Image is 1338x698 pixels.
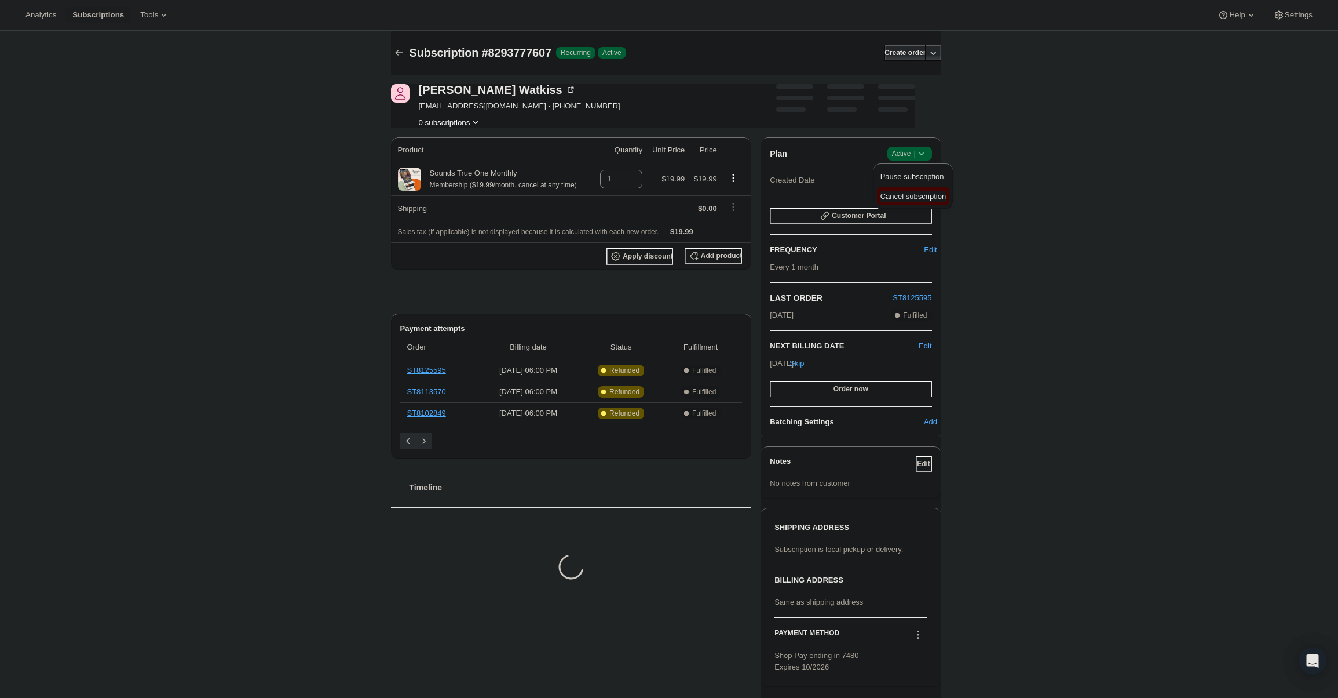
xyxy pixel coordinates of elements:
[770,340,919,352] h2: NEXT BILLING DATE
[133,7,177,23] button: Tools
[410,482,752,493] h2: Timeline
[770,456,915,472] h3: Notes
[917,459,930,468] span: Edit
[774,575,927,586] h3: BILLING ADDRESS
[774,628,839,644] h3: PAYMENT METHOD
[892,148,927,159] span: Active
[770,416,929,428] h6: Batching Settings
[923,413,939,431] button: Add
[398,228,659,236] span: Sales tax (if applicable) is not displayed because it is calculated with each new order.
[19,7,63,23] button: Analytics
[724,201,743,213] button: Shipping actions
[692,409,716,418] span: Fulfilled
[391,137,594,163] th: Product
[391,84,410,103] span: Elena Watkiss
[407,409,446,417] a: ST8102849
[884,45,926,61] button: Create order
[770,244,929,256] h2: FREQUENCY
[770,359,798,368] span: [DATE] ·
[407,387,446,396] a: ST8113570
[1266,7,1319,23] button: Settings
[774,651,858,671] span: Shop Pay ending in 7480 Expires 10/2026
[774,545,903,554] span: Subscription is local pickup or delivery.
[410,46,551,59] span: Subscription #8293777607
[421,168,577,191] div: Sounds True One Monthly
[583,341,659,353] span: Status
[481,408,576,419] span: [DATE] · 06:00 PM
[770,310,794,321] span: [DATE]
[832,211,886,220] span: Customer Portal
[419,84,576,96] div: [PERSON_NAME] Watkiss
[770,208,931,224] button: Customer Portal
[724,172,743,184] button: Product actions
[1211,7,1263,23] button: Help
[481,341,576,353] span: Billing date
[877,187,949,205] button: Cancel subscription
[602,48,622,57] span: Active
[903,311,927,320] span: Fulfilled
[923,241,939,259] button: Edit
[770,381,931,397] button: Order now
[666,341,735,353] span: Fulfillment
[419,117,482,128] button: Product actions
[400,323,743,335] h2: Payment attempts
[1299,647,1326,675] div: Open Intercom Messenger
[770,174,814,186] span: Created Date
[407,366,446,375] a: ST8125595
[770,292,893,304] h2: LAST ORDER
[593,137,646,163] th: Quantity
[833,384,868,394] span: Order now
[623,252,673,261] span: Apply discount
[606,248,673,265] button: Apply discount
[884,48,926,57] span: Create order
[481,386,576,398] span: [DATE] · 06:00 PM
[391,195,594,221] th: Shipping
[688,137,720,163] th: Price
[609,387,639,397] span: Refunded
[877,167,949,186] button: Pause subscription
[416,433,432,449] button: Next
[919,340,931,352] button: Edit
[25,10,56,20] span: Analytics
[913,149,915,158] span: |
[893,293,931,302] a: ST8125595
[662,174,685,183] span: $19.99
[880,192,946,201] span: Cancel subscription
[893,292,931,304] button: ST8125595
[400,335,478,360] th: Order
[692,387,716,397] span: Fulfilled
[770,263,818,271] span: Every 1 month
[685,248,742,264] button: Add product
[924,244,937,256] span: Edit
[916,456,932,472] button: Edit
[698,204,717,213] span: $0.00
[880,172,944,181] span: Pause subscription
[609,409,639,418] span: Refunded
[789,358,804,369] span: Skip
[646,137,688,163] th: Unit Price
[609,366,639,375] span: Refunded
[694,174,717,183] span: $19.99
[65,7,131,23] button: Subscriptions
[770,479,850,488] span: No notes from customer
[670,227,693,236] span: $19.99
[774,522,927,533] h3: SHIPPING ADDRESS
[774,598,863,606] span: Same as shipping address
[692,366,716,375] span: Fulfilled
[140,10,158,20] span: Tools
[419,100,620,112] span: [EMAIL_ADDRESS][DOMAIN_NAME] · [PHONE_NUMBER]
[701,251,742,260] span: Add product
[481,365,576,376] span: [DATE] · 06:00 PM
[430,181,577,189] small: Membership ($19.99/month. cancel at any time)
[1285,10,1313,20] span: Settings
[391,45,407,61] button: Subscriptions
[400,433,743,449] nav: Pagination
[770,148,787,159] h2: Plan
[1229,10,1245,20] span: Help
[924,416,937,428] span: Add
[561,48,591,57] span: Recurring
[789,354,805,373] button: Skip
[72,10,124,20] span: Subscriptions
